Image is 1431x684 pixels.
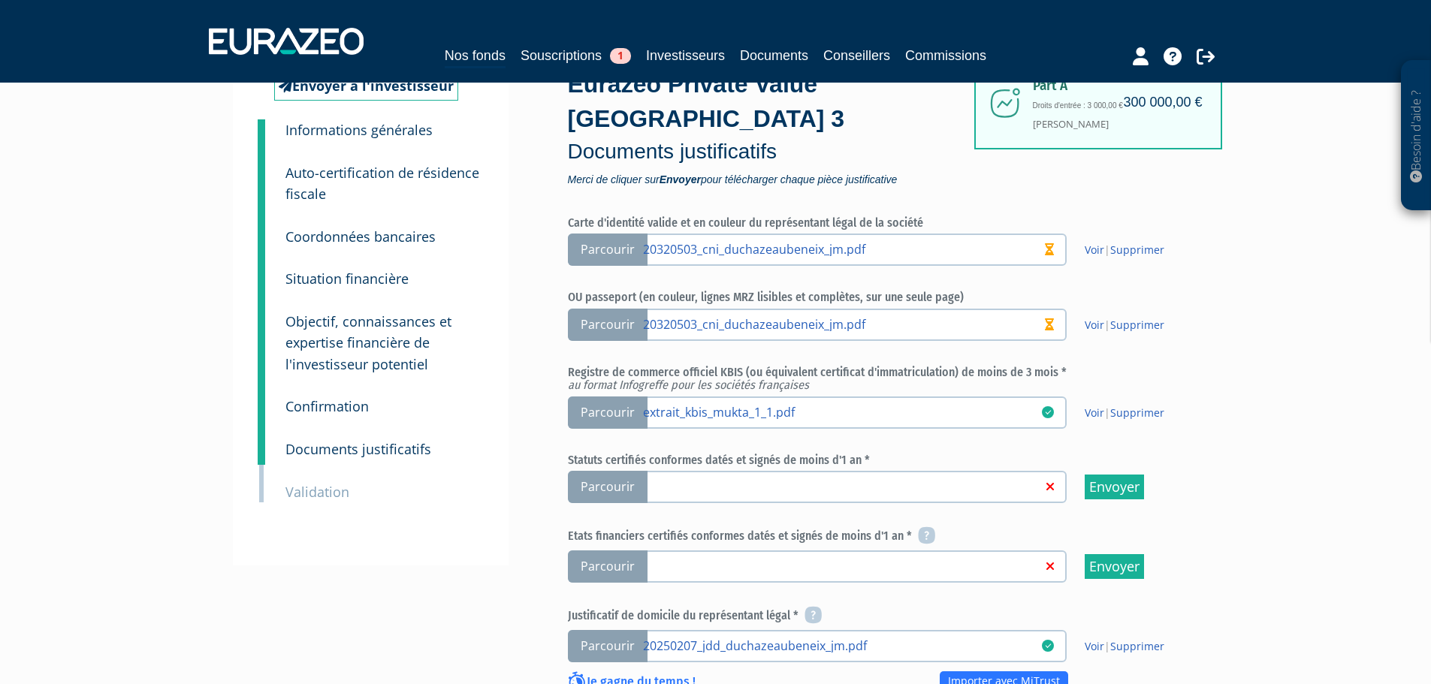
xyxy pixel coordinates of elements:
span: 1 [610,48,631,64]
a: Souscriptions1 [521,45,631,66]
h6: Statuts certifiés conformes datés et signés de moins d'1 an * [568,453,1191,467]
span: Parcourir [568,309,648,341]
p: Documents justificatifs [568,137,981,167]
h6: Registre de commerce officiel KBIS (ou équivalent certificat d'immatriculation) de moins de 3 mois * [568,366,1191,392]
a: Supprimer [1110,318,1164,332]
img: 1732889491-logotype_eurazeo_blanc_rvb.png [209,28,364,55]
a: 7 [258,418,265,465]
strong: Envoyer [660,173,701,185]
span: Parcourir [568,234,648,266]
a: Commissions [905,45,986,66]
span: Parcourir [568,630,648,662]
a: 20320503_cni_duchazeaubeneix_jm.pdf [643,241,1042,256]
a: 4 [258,248,265,294]
a: Voir [1085,318,1104,332]
i: 03/10/2025 14:42 [1042,406,1054,418]
small: Confirmation [285,397,369,415]
a: Voir [1085,639,1104,653]
a: Envoyer à l'investisseur [274,72,458,101]
a: Investisseurs [646,45,725,66]
input: Envoyer [1085,554,1144,579]
a: 20320503_cni_duchazeaubeneix_jm.pdf [643,316,1042,331]
small: Objectif, connaissances et expertise financière de l'investisseur potentiel [285,312,451,373]
a: 20250207_jdd_duchazeaubeneix_jm.pdf [643,637,1042,652]
h6: OU passeport (en couleur, lignes MRZ lisibles et complètes, sur une seule page) [568,291,1191,304]
a: 6 [258,375,265,422]
i: 07/10/2025 14:58 [1042,640,1054,652]
a: Voir [1085,243,1104,257]
input: Envoyer [1085,475,1144,499]
a: 1 [258,119,265,149]
span: Parcourir [568,471,648,503]
small: Coordonnées bancaires [285,227,436,246]
a: Conseillers [823,45,890,66]
a: Supprimer [1110,405,1164,420]
a: Documents [740,45,808,66]
h6: Justificatif de domicile du représentant légal * [568,607,1191,625]
span: Parcourir [568,396,648,429]
small: Informations générales [285,121,433,139]
span: | [1085,243,1164,258]
a: Supprimer [1110,639,1164,653]
span: Parcourir [568,550,648,583]
span: | [1085,318,1164,333]
small: Situation financière [285,270,409,288]
span: Merci de cliquer sur pour télécharger chaque pièce justificative [568,174,981,185]
a: extrait_kbis_mukta_1_1.pdf [643,404,1042,419]
a: 5 [258,291,265,384]
em: au format Infogreffe pour les sociétés françaises [568,378,809,392]
small: Auto-certification de résidence fiscale [285,164,479,203]
small: Validation [285,483,349,501]
div: Eurazeo Private Value [GEOGRAPHIC_DATA] 3 [568,68,981,184]
a: 2 [258,142,265,212]
h6: Carte d'identité valide et en couleur du représentant légal de la société [568,216,1191,230]
a: Voir [1085,405,1104,420]
span: | [1085,639,1164,654]
p: Besoin d'aide ? [1408,68,1425,203]
a: Nos fonds [445,45,506,68]
a: 3 [258,206,265,252]
small: Documents justificatifs [285,440,431,458]
h6: Etats financiers certifiés conformes datés et signés de moins d'1 an * [568,528,1191,546]
span: | [1085,405,1164,420]
a: Supprimer [1110,243,1164,257]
